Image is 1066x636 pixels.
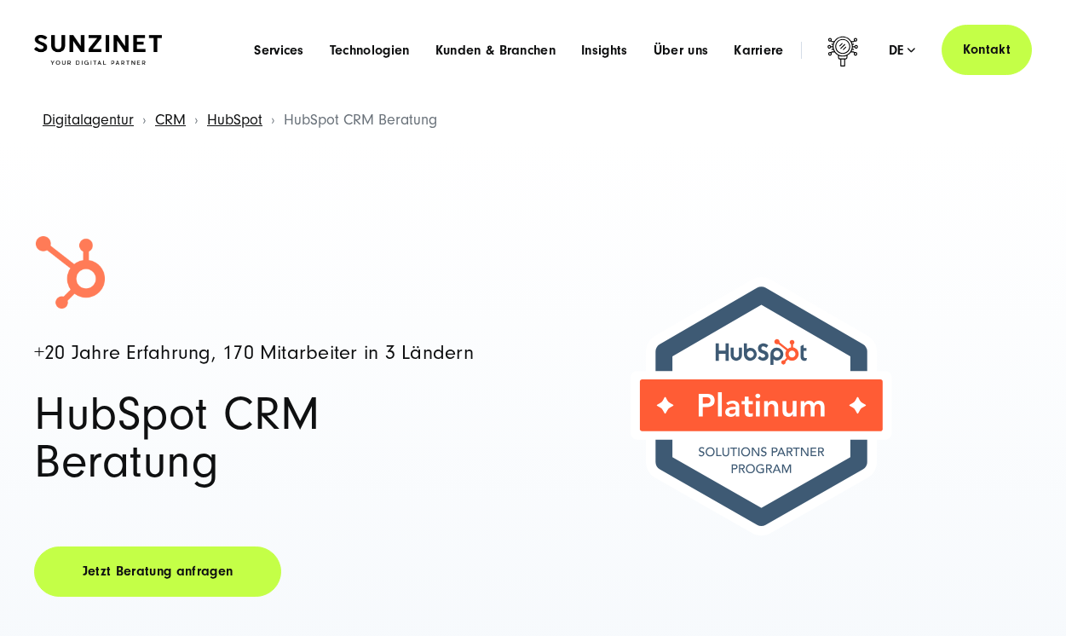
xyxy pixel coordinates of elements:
a: Kunden & Branchen [435,42,556,59]
a: Kontakt [942,25,1032,75]
a: Insights [581,42,628,59]
a: Services [254,42,304,59]
h4: +20 Jahre Erfahrung, 170 Mitarbeiter in 3 Ländern [34,343,491,364]
a: Digitalagentur [43,111,134,129]
img: Hubspot CRM Beratung Platinum Partner Badge [591,236,931,577]
a: HubSpot [207,111,262,129]
a: CRM [155,111,186,129]
div: de [889,42,916,59]
a: Karriere [734,42,784,59]
h1: HubSpot CRM Beratung [34,390,491,486]
a: Jetzt Beratung anfragen [34,546,281,597]
span: HubSpot CRM Beratung [284,111,437,129]
img: SUNZINET Full Service Digital Agentur [34,35,162,65]
a: Technologien [330,42,410,59]
img: HubSpot CRM Agentur - HubSpot partner Agentur SUNZINET [34,236,107,309]
a: Über uns [654,42,709,59]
